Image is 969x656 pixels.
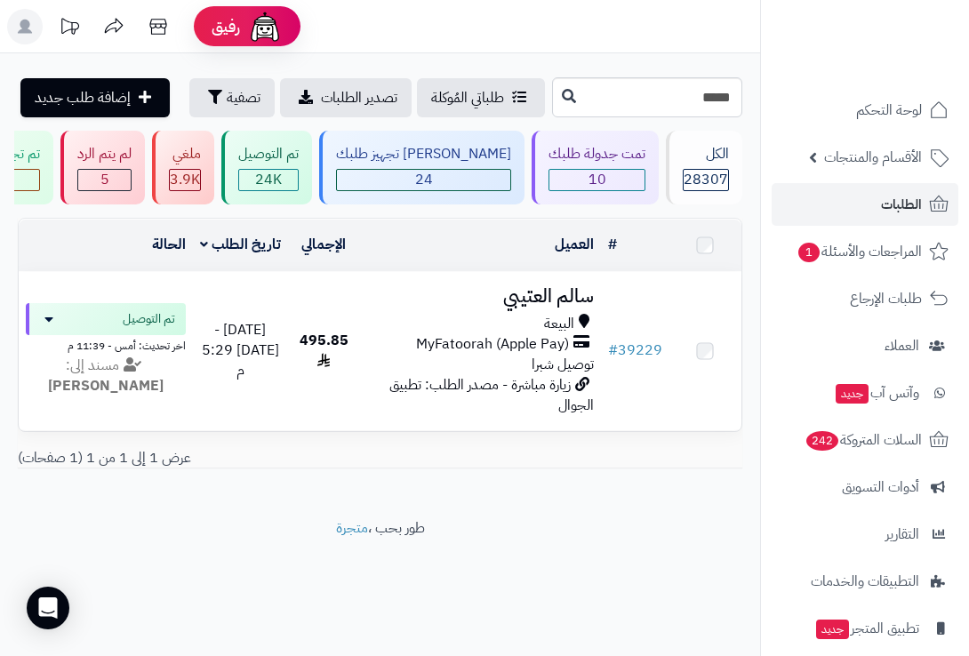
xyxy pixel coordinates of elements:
[608,234,617,255] a: #
[608,340,662,361] a: #39229
[816,620,849,639] span: جديد
[885,333,919,358] span: العملاء
[123,310,175,328] span: تم التوصيل
[238,144,299,164] div: تم التوصيل
[316,131,528,204] a: [PERSON_NAME] تجهيز طلبك 24
[797,242,821,263] span: 1
[885,522,919,547] span: التقارير
[337,170,510,190] span: 24
[336,517,368,539] a: متجرة
[12,356,199,396] div: مسند إلى:
[47,9,92,49] a: تحديثات المنصة
[532,354,594,375] span: توصيل شبرا
[842,475,919,500] span: أدوات التسويق
[20,78,170,117] a: إضافة طلب جديد
[301,234,346,255] a: الإجمالي
[417,78,545,117] a: طلباتي المُوكلة
[4,448,756,468] div: عرض 1 إلى 1 من 1 (1 صفحات)
[811,569,919,594] span: التطبيقات والخدمات
[772,89,958,132] a: لوحة التحكم
[772,277,958,320] a: طلبات الإرجاع
[772,560,958,603] a: التطبيقات والخدمات
[555,234,594,255] a: العميل
[200,234,281,255] a: تاريخ الطلب
[683,144,729,164] div: الكل
[549,144,645,164] div: تمت جدولة طلبك
[684,170,728,190] span: 28307
[848,14,952,52] img: logo-2.png
[772,419,958,461] a: السلات المتروكة242
[247,9,283,44] img: ai-face.png
[528,131,662,204] a: تمت جدولة طلبك 10
[549,170,645,190] span: 10
[239,170,298,190] div: 24018
[772,466,958,508] a: أدوات التسويق
[26,335,186,354] div: اخر تحديث: أمس - 11:39 م
[169,144,201,164] div: ملغي
[850,286,922,311] span: طلبات الإرجاع
[389,374,594,416] span: زيارة مباشرة - مصدر الطلب: تطبيق الجوال
[218,131,316,204] a: تم التوصيل 24K
[35,87,131,108] span: إضافة طلب جديد
[881,192,922,217] span: الطلبات
[367,286,594,307] h3: سالم العتيبي
[336,144,511,164] div: [PERSON_NAME] تجهيز طلبك
[814,616,919,641] span: تطبيق المتجر
[662,131,746,204] a: الكل28307
[805,430,840,452] span: 242
[805,428,922,452] span: السلات المتروكة
[77,144,132,164] div: لم يتم الرد
[170,170,200,190] div: 3870
[227,87,260,108] span: تصفية
[772,607,958,650] a: تطبيق المتجرجديد
[836,384,869,404] span: جديد
[416,334,569,355] span: MyFatoorah (Apple Pay)
[772,372,958,414] a: وآتس آبجديد
[797,239,922,264] span: المراجعات والأسئلة
[170,170,200,190] span: 3.9K
[189,78,275,117] button: تصفية
[608,340,618,361] span: #
[300,330,348,372] span: 495.85
[202,319,279,381] span: [DATE] - [DATE] 5:29 م
[772,183,958,226] a: الطلبات
[772,230,958,273] a: المراجعات والأسئلة1
[834,380,919,405] span: وآتس آب
[321,87,397,108] span: تصدير الطلبات
[280,78,412,117] a: تصدير الطلبات
[212,16,240,37] span: رفيق
[78,170,131,190] span: 5
[48,375,164,396] strong: [PERSON_NAME]
[152,234,186,255] a: الحالة
[856,98,922,123] span: لوحة التحكم
[431,87,504,108] span: طلباتي المُوكلة
[27,587,69,629] div: Open Intercom Messenger
[772,324,958,367] a: العملاء
[148,131,218,204] a: ملغي 3.9K
[239,170,298,190] span: 24K
[57,131,148,204] a: لم يتم الرد 5
[544,314,574,334] span: البيعة
[824,145,922,170] span: الأقسام والمنتجات
[772,513,958,556] a: التقارير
